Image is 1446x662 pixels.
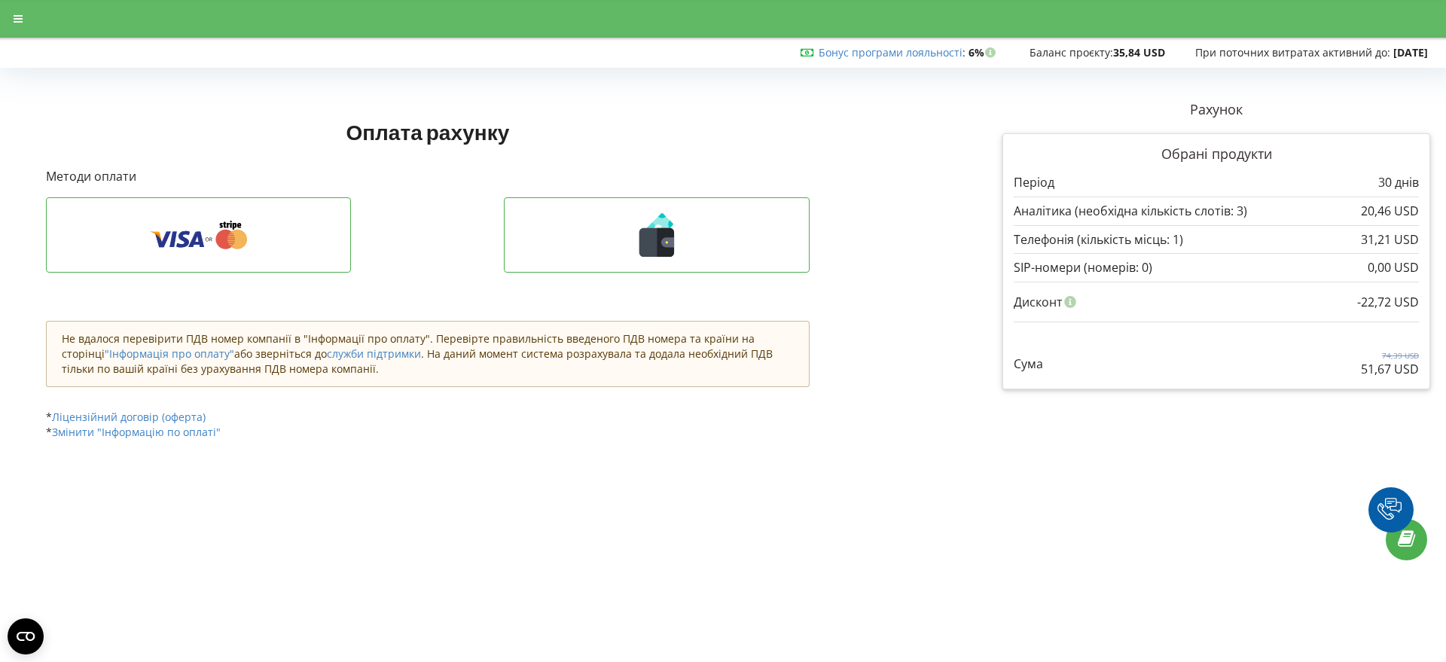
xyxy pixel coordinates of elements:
[819,45,966,59] span: :
[1368,259,1419,276] p: 0,00 USD
[1002,100,1430,120] p: Рахунок
[1014,231,1183,249] p: Телефонія (кількість місць: 1)
[52,410,206,424] a: Ліцензійний договір (оферта)
[1393,45,1428,59] strong: [DATE]
[969,45,999,59] strong: 6%
[46,321,810,387] div: Не вдалося перевірити ПДВ номер компанії в "Інформації про оплату". Перевірте правильність введен...
[1113,45,1165,59] strong: 35,84 USD
[1014,288,1419,316] div: Дисконт
[1361,231,1419,249] p: 31,21 USD
[1378,174,1419,191] p: 30 днів
[1014,203,1247,220] p: Аналітика (необхідна кількість слотів: 3)
[8,618,44,654] button: Open CMP widget
[52,425,221,439] a: Змінити "Інформацію по оплаті"
[1014,259,1152,276] p: SIP-номери (номерів: 0)
[1030,45,1113,59] span: Баланс проєкту:
[819,45,962,59] a: Бонус програми лояльності
[1361,361,1419,378] p: 51,67 USD
[46,118,810,145] h1: Оплата рахунку
[1361,203,1419,220] p: 20,46 USD
[327,346,421,361] a: служби підтримки
[1014,355,1043,373] p: Сума
[1361,350,1419,361] p: 74,39 USD
[1014,145,1419,164] p: Обрані продукти
[1014,174,1054,191] p: Період
[105,346,234,361] a: "Інформація про оплату"
[46,168,810,185] p: Методи оплати
[1357,288,1419,316] div: -22,72 USD
[1195,45,1390,59] span: При поточних витратах активний до:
